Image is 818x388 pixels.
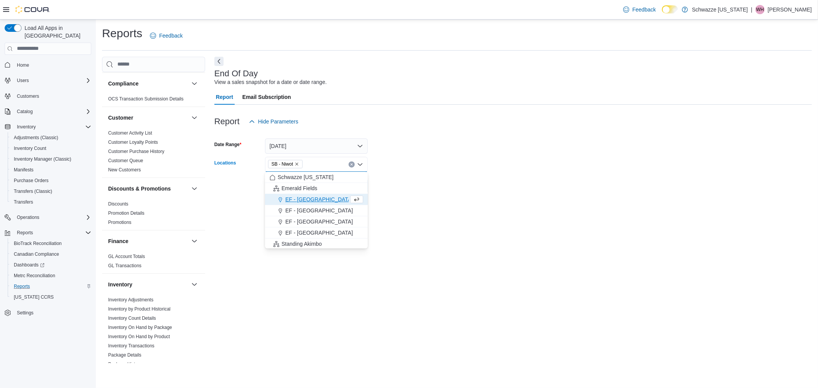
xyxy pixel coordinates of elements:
[11,144,91,153] span: Inventory Count
[265,183,368,194] button: Emerald Fields
[108,362,142,367] a: Package History
[190,237,199,246] button: Finance
[108,130,152,136] span: Customer Activity List
[108,315,156,321] span: Inventory Count Details
[14,251,59,257] span: Canadian Compliance
[216,89,233,105] span: Report
[108,185,171,192] h3: Discounts & Promotions
[108,306,171,312] span: Inventory by Product Historical
[108,343,155,349] span: Inventory Transactions
[21,24,91,39] span: Load All Apps in [GEOGRAPHIC_DATA]
[108,210,145,216] span: Promotion Details
[2,106,94,117] button: Catalog
[108,352,142,358] a: Package Details
[108,96,184,102] span: OCS Transaction Submission Details
[214,117,240,126] h3: Report
[8,197,94,207] button: Transfers
[190,280,199,289] button: Inventory
[108,219,132,225] span: Promotions
[11,133,61,142] a: Adjustments (Classic)
[14,156,71,162] span: Inventory Manager (Classic)
[14,228,36,237] button: Reports
[17,62,29,68] span: Home
[108,201,128,207] a: Discounts
[11,176,91,185] span: Purchase Orders
[14,167,33,173] span: Manifests
[11,293,91,302] span: Washington CCRS
[214,141,242,148] label: Date Range
[11,239,65,248] a: BioTrack Reconciliation
[108,114,133,122] h3: Customer
[108,139,158,145] span: Customer Loyalty Points
[108,149,165,154] a: Customer Purchase History
[14,122,39,132] button: Inventory
[108,185,188,192] button: Discounts & Promotions
[11,176,52,185] a: Purchase Orders
[108,254,145,259] a: GL Account Totals
[108,297,153,303] a: Inventory Adjustments
[190,184,199,193] button: Discounts & Promotions
[8,164,94,175] button: Manifests
[17,310,33,316] span: Settings
[11,239,91,248] span: BioTrack Reconciliation
[357,161,363,168] button: Close list of options
[14,92,42,101] a: Customers
[108,158,143,163] a: Customer Queue
[108,316,156,321] a: Inventory Count Details
[214,57,224,66] button: Next
[2,90,94,102] button: Customers
[8,175,94,186] button: Purchase Orders
[265,172,368,183] button: Schwazze [US_STATE]
[632,6,656,13] span: Feedback
[14,240,62,247] span: BioTrack Reconciliation
[108,210,145,216] a: Promotion Details
[620,2,659,17] a: Feedback
[11,282,91,291] span: Reports
[14,145,46,151] span: Inventory Count
[108,80,188,87] button: Compliance
[14,283,30,289] span: Reports
[108,140,158,145] a: Customer Loyalty Points
[108,263,142,268] a: GL Transactions
[102,199,205,230] div: Discounts & Promotions
[108,167,141,173] span: New Customers
[108,334,170,339] a: Inventory On Hand by Product
[11,260,48,270] a: Dashboards
[11,271,58,280] a: Metrc Reconciliation
[265,227,368,238] button: EF - [GEOGRAPHIC_DATA]
[2,307,94,318] button: Settings
[285,229,353,237] span: EF - [GEOGRAPHIC_DATA]
[102,252,205,273] div: Finance
[11,133,91,142] span: Adjustments (Classic)
[265,216,368,227] button: EF - [GEOGRAPHIC_DATA]
[17,230,33,236] span: Reports
[14,188,52,194] span: Transfers (Classic)
[692,5,748,14] p: Schwazze [US_STATE]
[108,158,143,164] span: Customer Queue
[102,26,142,41] h1: Reports
[258,118,298,125] span: Hide Parameters
[14,308,91,317] span: Settings
[349,161,355,168] button: Clear input
[14,91,91,101] span: Customers
[14,294,54,300] span: [US_STATE] CCRS
[108,220,132,225] a: Promotions
[8,238,94,249] button: BioTrack Reconciliation
[108,281,188,288] button: Inventory
[108,361,142,367] span: Package History
[2,212,94,223] button: Operations
[285,207,353,214] span: EF - [GEOGRAPHIC_DATA]
[11,197,91,207] span: Transfers
[190,113,199,122] button: Customer
[8,143,94,154] button: Inventory Count
[8,260,94,270] a: Dashboards
[108,325,172,330] a: Inventory On Hand by Package
[278,173,334,181] span: Schwazze [US_STATE]
[108,253,145,260] span: GL Account Totals
[14,199,33,205] span: Transfers
[2,75,94,86] button: Users
[214,78,327,86] div: View a sales snapshot for a date or date range.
